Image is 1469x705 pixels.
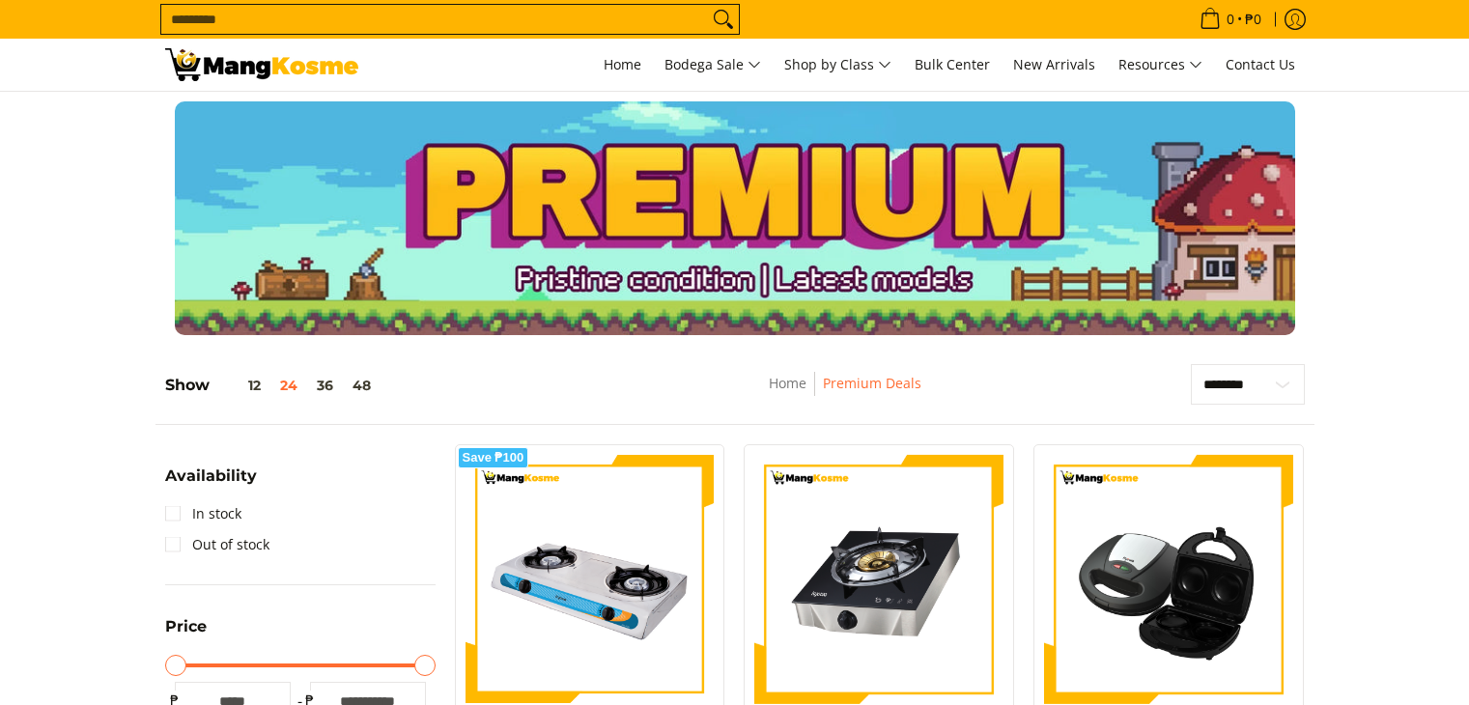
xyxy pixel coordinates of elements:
[165,468,257,498] summary: Open
[463,452,524,464] span: Save ₱100
[1109,39,1212,91] a: Resources
[708,5,739,34] button: Search
[655,39,771,91] a: Bodega Sale
[775,39,901,91] a: Shop by Class
[1013,55,1095,73] span: New Arrivals
[823,374,921,392] a: Premium Deals
[210,378,270,393] button: 12
[165,468,257,484] span: Availability
[307,378,343,393] button: 36
[905,39,1000,91] a: Bulk Center
[466,455,715,704] img: kyowa-2-burner-gas-stove-stainless-steel-premium-full-view-mang-kosme
[1226,55,1295,73] span: Contact Us
[165,376,381,395] h5: Show
[165,498,241,529] a: In stock
[343,378,381,393] button: 48
[604,55,641,73] span: Home
[636,372,1055,415] nav: Breadcrumbs
[1118,53,1202,77] span: Resources
[769,374,806,392] a: Home
[664,53,761,77] span: Bodega Sale
[1216,39,1305,91] a: Contact Us
[594,39,651,91] a: Home
[754,455,1003,704] img: kyowa-tempered-glass-single-gas-burner-full-view-mang-kosme
[165,619,207,649] summary: Open
[378,39,1305,91] nav: Main Menu
[270,378,307,393] button: 24
[1242,13,1264,26] span: ₱0
[165,529,269,560] a: Out of stock
[1194,9,1267,30] span: •
[165,619,207,634] span: Price
[915,55,990,73] span: Bulk Center
[1003,39,1105,91] a: New Arrivals
[784,53,891,77] span: Shop by Class
[1044,455,1293,704] img: kyowa-burger-and-pancake-maker-premium-full-view-mang-kosme
[165,48,358,81] img: Premium Deals: Best Premium Home Appliances Sale l Mang Kosme
[1224,13,1237,26] span: 0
